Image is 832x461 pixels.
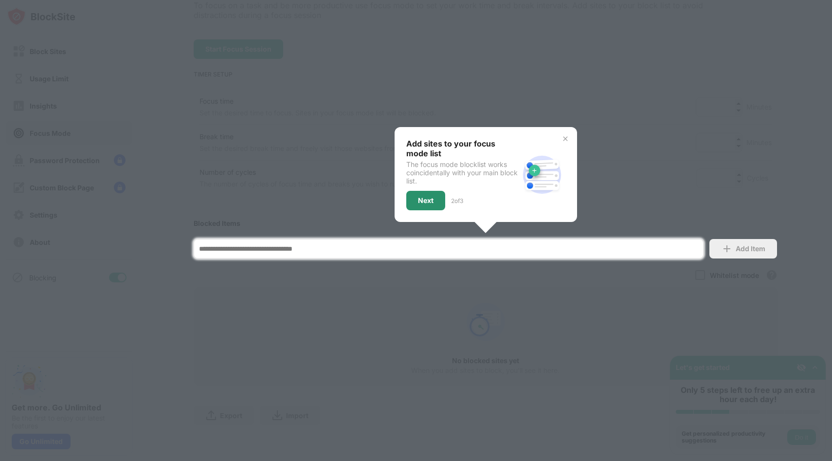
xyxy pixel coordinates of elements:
[418,197,434,204] div: Next
[519,151,565,198] img: block-site.svg
[406,139,519,158] div: Add sites to your focus mode list
[451,197,463,204] div: 2 of 3
[561,135,569,143] img: x-button.svg
[406,160,519,185] div: The focus mode blocklist works coincidentally with your main block list.
[736,245,765,253] div: Add Item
